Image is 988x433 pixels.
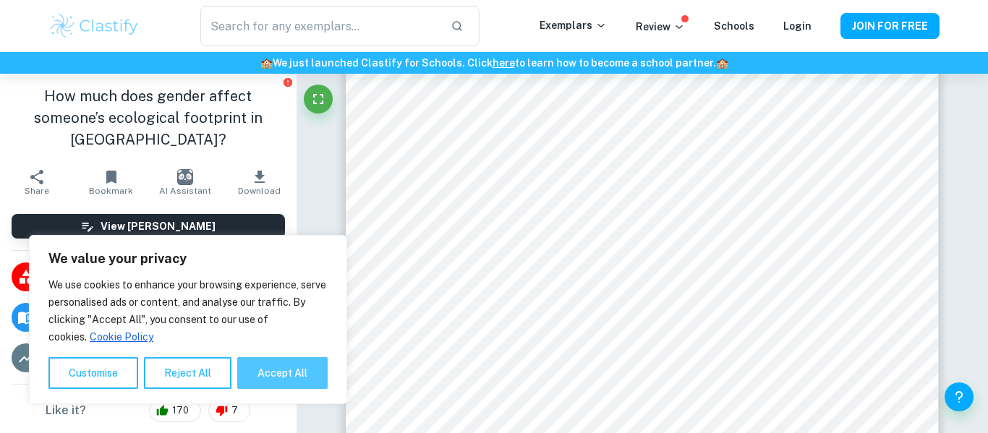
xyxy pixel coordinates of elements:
button: Customise [48,357,138,389]
span: 7 [223,403,246,418]
button: Fullscreen [304,85,333,113]
button: Reject All [144,357,231,389]
button: View [PERSON_NAME] [12,214,285,239]
img: Clastify logo [48,12,140,40]
a: Schools [714,20,754,32]
button: Bookmark [74,162,148,202]
h1: How much does gender affect someone’s ecological footprint in [GEOGRAPHIC_DATA]? [12,85,285,150]
div: 7 [208,399,250,422]
h6: Like it? [46,402,86,419]
span: 170 [164,403,197,418]
p: Review [636,19,685,35]
input: Search for any exemplars... [200,6,439,46]
div: We value your privacy [29,235,347,404]
a: Login [783,20,812,32]
button: Download [222,162,296,202]
h6: We just launched Clastify for Schools. Click to learn how to become a school partner. [3,55,985,71]
span: Download [238,186,281,196]
span: 🏫 [716,57,728,69]
span: 🏫 [260,57,273,69]
span: Share [25,186,49,196]
div: 170 [149,399,201,422]
button: AI Assistant [148,162,222,202]
button: Accept All [237,357,328,389]
button: Help and Feedback [945,382,974,411]
button: Report issue [283,77,294,87]
button: JOIN FOR FREE [840,13,940,39]
img: AI Assistant [177,169,193,185]
p: We value your privacy [48,250,328,267]
h6: View [PERSON_NAME] [101,218,216,234]
a: Cookie Policy [89,330,154,343]
span: AI Assistant [159,186,211,196]
span: Bookmark [89,186,133,196]
a: here [493,57,515,69]
p: We use cookies to enhance your browsing experience, serve personalised ads or content, and analys... [48,276,328,346]
p: Exemplars [540,17,607,33]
